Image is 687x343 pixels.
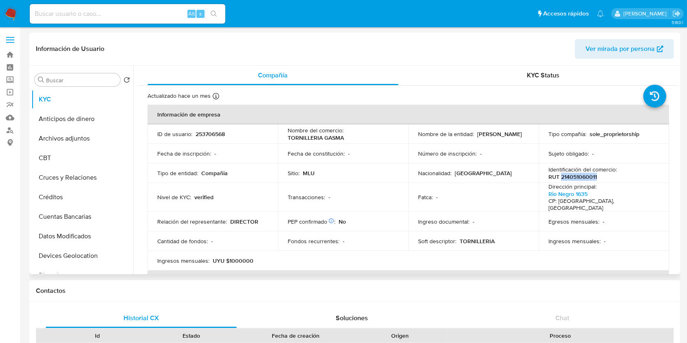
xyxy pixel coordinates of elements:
th: Datos de contacto [148,270,669,290]
input: Buscar usuario o caso... [30,9,225,19]
p: Fecha de inscripción : [157,150,211,157]
button: KYC [31,90,133,109]
p: - [592,150,594,157]
a: Salir [672,9,681,18]
p: - [436,193,438,201]
span: Ver mirada por persona [586,39,655,59]
p: Nacionalidad : [418,169,451,177]
span: Chat [555,313,569,323]
p: RUT 214051060011 [548,173,597,180]
p: Nombre de la entidad : [418,130,474,138]
p: Soft descriptor : [418,237,456,245]
p: [PERSON_NAME] [477,130,522,138]
button: Devices Geolocation [31,246,133,266]
span: Alt [188,10,195,18]
p: Relación del representante : [157,218,227,225]
div: Estado [150,332,233,340]
p: No [339,218,346,225]
p: Cantidad de fondos : [157,237,208,245]
p: DIRECTOR [230,218,258,225]
button: Volver al orden por defecto [123,77,130,86]
button: Cuentas Bancarias [31,207,133,226]
p: Número de inscripción : [418,150,477,157]
h4: CP: [GEOGRAPHIC_DATA], [GEOGRAPHIC_DATA] [548,198,656,212]
p: TORNILLERIA [460,237,495,245]
button: Anticipos de dinero [31,109,133,129]
p: Identificación del comercio : [548,166,617,173]
button: Direcciones [31,266,133,285]
p: - [604,237,606,245]
button: Créditos [31,187,133,207]
button: Archivos adjuntos [31,129,133,148]
p: ximena.felix@mercadolibre.com [623,10,669,18]
p: Fecha de constitución : [288,150,345,157]
a: Rio Negro 1635 [548,190,588,198]
p: ID de usuario : [157,130,192,138]
p: [GEOGRAPHIC_DATA] [455,169,512,177]
span: Accesos rápidos [543,9,589,18]
p: PEP confirmado : [288,218,335,225]
span: Soluciones [336,313,368,323]
div: Proceso [453,332,668,340]
h1: Información de Usuario [36,45,104,53]
p: - [343,237,344,245]
p: Dirección principal : [548,183,597,190]
button: CBT [31,148,133,168]
button: Buscar [38,77,44,83]
p: Ingreso documental : [418,218,469,225]
p: Transacciones : [288,193,325,201]
p: - [348,150,350,157]
button: Datos Modificados [31,226,133,246]
span: Historial CX [123,313,159,323]
div: Origen [359,332,441,340]
p: MLU [303,169,315,177]
p: Ingresos mensuales : [157,257,209,264]
div: Fecha de creación [244,332,347,340]
p: Actualizado hace un mes [148,92,211,100]
p: Fondos recurrentes : [288,237,339,245]
p: UYU $1000000 [213,257,253,264]
div: Id [56,332,139,340]
p: - [211,237,213,245]
span: s [199,10,202,18]
p: - [480,150,482,157]
button: Ver mirada por persona [575,39,674,59]
p: Nombre del comercio : [288,127,343,134]
th: Información de empresa [148,105,669,124]
p: 253706568 [196,130,225,138]
p: Sujeto obligado : [548,150,589,157]
h1: Contactos [36,287,674,295]
p: verified [194,193,214,201]
p: Tipo compañía : [548,130,586,138]
p: - [603,218,604,225]
p: Tipo de entidad : [157,169,198,177]
p: Compañia [201,169,228,177]
p: Ingresos mensuales : [548,237,601,245]
a: Notificaciones [597,10,604,17]
button: search-icon [205,8,222,20]
span: Compañía [258,70,288,80]
span: KYC Status [527,70,559,80]
p: Fatca : [418,193,433,201]
p: TORNILLERIA GASMA [288,134,344,141]
p: - [473,218,474,225]
input: Buscar [46,77,117,84]
p: Egresos mensuales : [548,218,599,225]
p: sole_proprietorship [590,130,639,138]
p: - [328,193,330,201]
p: Nivel de KYC : [157,193,191,201]
p: - [214,150,216,157]
p: Sitio : [288,169,299,177]
button: Cruces y Relaciones [31,168,133,187]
